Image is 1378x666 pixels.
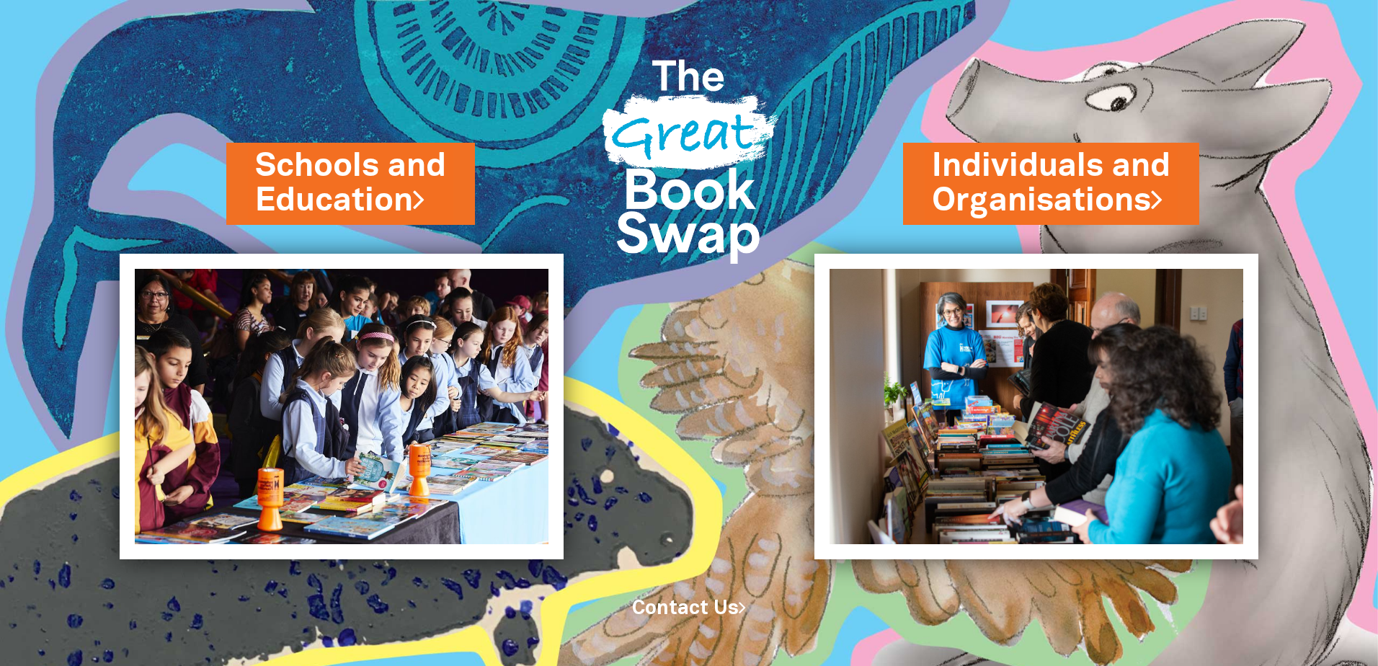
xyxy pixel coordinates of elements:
a: Contact Us [632,600,746,618]
img: Schools and Education [120,254,563,559]
a: Individuals andOrganisations [932,143,1170,223]
img: Individuals and Organisations [814,254,1258,559]
a: Schools andEducation [255,143,446,223]
img: Great Bookswap logo [585,17,794,293]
